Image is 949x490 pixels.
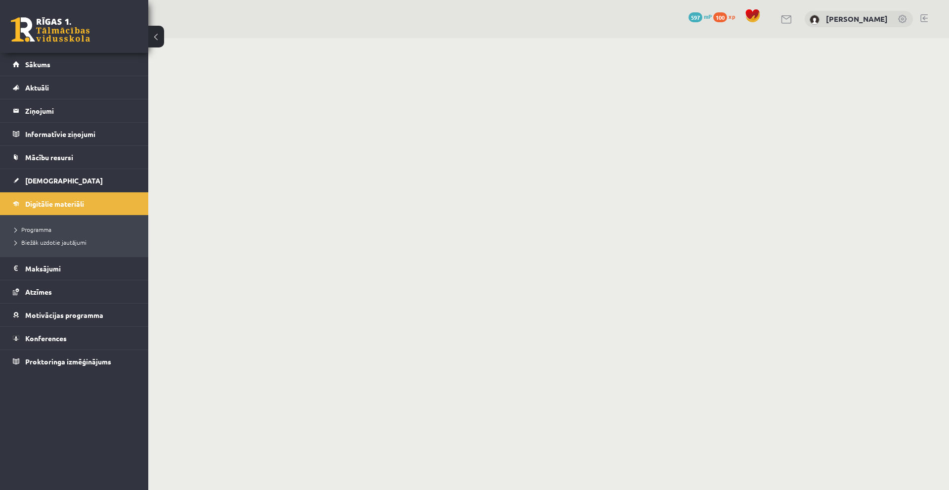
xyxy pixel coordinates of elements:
[15,225,51,233] span: Programma
[729,12,735,20] span: xp
[689,12,712,20] a: 597 mP
[15,238,138,247] a: Biežāk uzdotie jautājumi
[13,99,136,122] a: Ziņojumi
[13,327,136,350] a: Konferences
[15,238,86,246] span: Biežāk uzdotie jautājumi
[704,12,712,20] span: mP
[826,14,888,24] a: [PERSON_NAME]
[15,225,138,234] a: Programma
[713,12,727,22] span: 100
[13,76,136,99] a: Aktuāli
[13,350,136,373] a: Proktoringa izmēģinājums
[13,123,136,145] a: Informatīvie ziņojumi
[689,12,702,22] span: 597
[11,17,90,42] a: Rīgas 1. Tālmācības vidusskola
[13,280,136,303] a: Atzīmes
[25,199,84,208] span: Digitālie materiāli
[13,169,136,192] a: [DEMOGRAPHIC_DATA]
[25,83,49,92] span: Aktuāli
[25,257,136,280] legend: Maksājumi
[25,99,136,122] legend: Ziņojumi
[25,357,111,366] span: Proktoringa izmēģinājums
[25,176,103,185] span: [DEMOGRAPHIC_DATA]
[713,12,740,20] a: 100 xp
[25,123,136,145] legend: Informatīvie ziņojumi
[13,257,136,280] a: Maksājumi
[13,146,136,169] a: Mācību resursi
[810,15,820,25] img: Marks Eilers Bušs
[25,153,73,162] span: Mācību resursi
[13,304,136,326] a: Motivācijas programma
[13,53,136,76] a: Sākums
[25,311,103,319] span: Motivācijas programma
[13,192,136,215] a: Digitālie materiāli
[25,60,50,69] span: Sākums
[25,287,52,296] span: Atzīmes
[25,334,67,343] span: Konferences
